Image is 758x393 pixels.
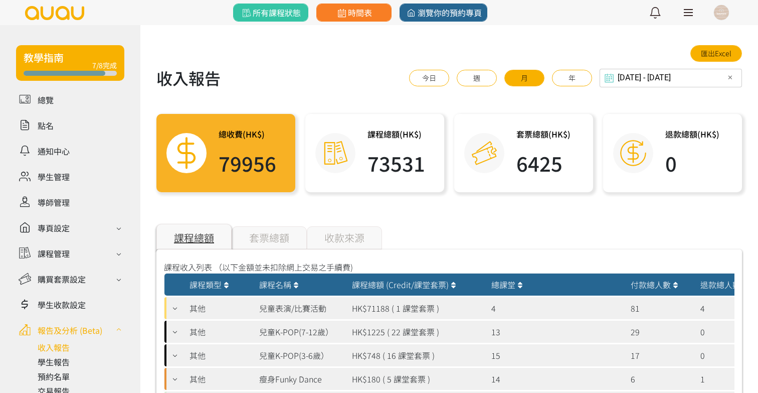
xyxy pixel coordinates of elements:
button: 年 [552,70,592,86]
div: 課程總額 [156,224,232,249]
div: 購買套票設定 [38,273,86,285]
div: 專頁設定 [38,222,70,234]
div: 課程收入列表 （以下金額並未扣除網上交易之手續費) [164,261,734,273]
a: 匯出Excel [690,45,742,62]
div: 17 [626,344,695,366]
div: 13 [486,321,626,343]
button: 週 [457,70,497,86]
div: HK$71188 ( 1 課堂套票 ) [347,297,486,319]
div: 課程管理 [38,247,70,259]
div: 課程類型 [189,279,249,291]
div: HK$748 ( 16 課堂套票 ) [347,344,486,366]
div: 瘦身Funky Dance [259,373,322,385]
div: 套票總額 [232,226,307,249]
h1: 收入報告 [156,66,221,90]
div: 兒童K-POP(7-12歲） [259,326,333,338]
h1: 73531 [367,148,425,178]
input: Select date & time [600,69,742,87]
div: 15 [486,344,626,366]
div: 14 [486,368,626,390]
h3: 課程總額(HK$) [367,128,425,140]
img: refund.png [618,138,648,168]
img: credit.png [472,141,497,166]
div: 6 [626,368,695,390]
span: ✕ [727,73,733,83]
div: 29 [626,321,695,343]
div: 總課堂 [491,279,621,291]
div: 81 [626,297,695,319]
span: 瀏覽你的預約專頁 [405,7,482,19]
div: 兒童K-POP(3-6歲） [259,349,329,361]
h1: 6425 [516,148,571,178]
img: logo.svg [24,6,85,20]
button: 月 [504,70,544,86]
div: HK$1225 ( 22 課堂套票 ) [347,321,486,343]
div: 4 [486,297,626,319]
div: HK$180 ( 5 課堂套票 ) [347,368,486,390]
div: 其他 [184,368,254,390]
a: 時間表 [316,4,392,22]
button: ✕ [724,72,736,84]
a: 瀏覽你的預約專頁 [400,4,487,22]
h1: 79956 [219,148,276,178]
div: 報告及分析 (Beta) [38,324,102,336]
img: course.png [323,141,348,166]
div: 課程總額 (Credit/課堂套票) [352,279,481,291]
div: 課程名稱 [259,279,342,291]
div: 收款來源 [307,226,382,249]
a: 所有課程狀態 [233,4,308,22]
div: 其他 [184,297,254,319]
h3: 套票總額(HK$) [516,128,571,140]
div: 兒童表演/比賽活動 [259,302,326,314]
button: 今日 [409,70,449,86]
div: 付款總人數 [631,279,690,291]
h3: 退款總額(HK$) [665,128,719,140]
h1: 0 [665,148,719,178]
h3: 總收費(HK$) [219,128,276,140]
span: 所有課程狀態 [240,7,301,19]
div: 其他 [184,321,254,343]
div: 其他 [184,344,254,366]
img: total.png [169,136,204,171]
span: 時間表 [335,7,372,19]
